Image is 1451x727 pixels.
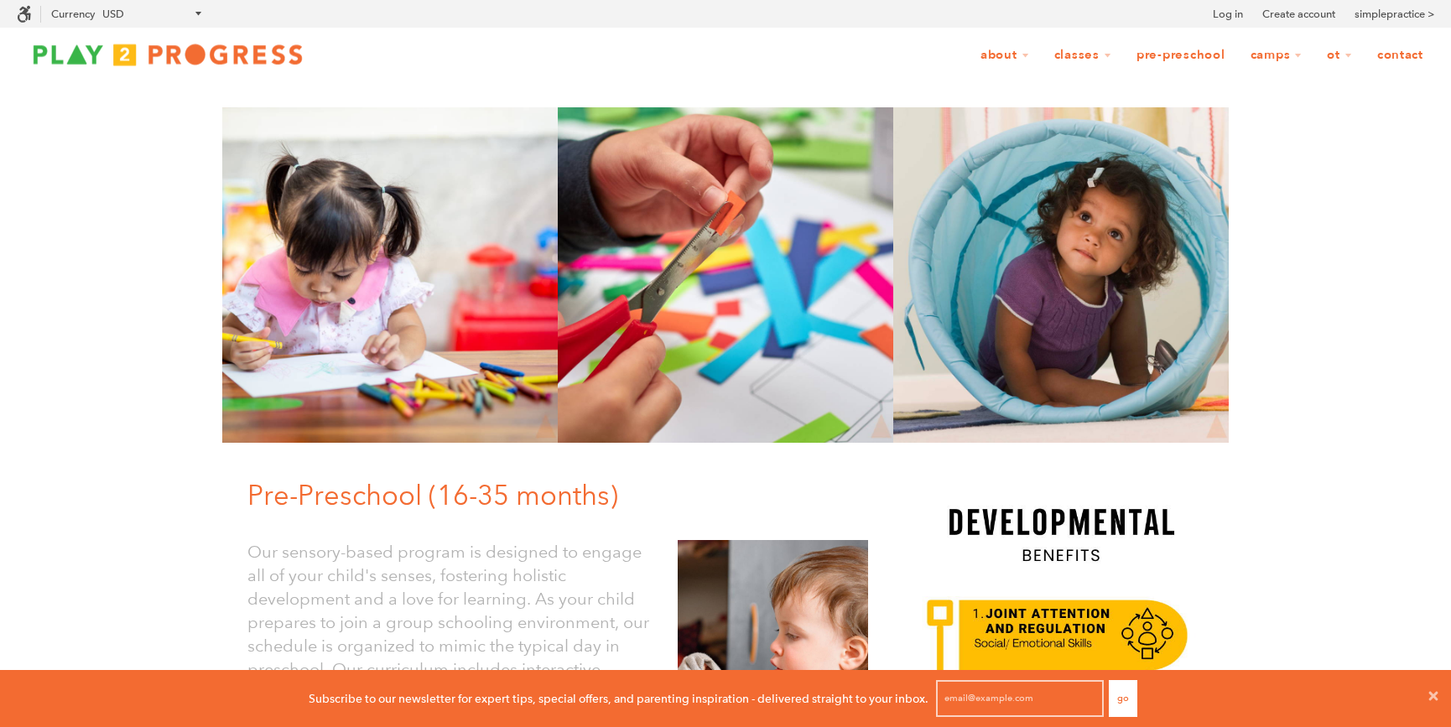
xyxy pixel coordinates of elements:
[1262,6,1335,23] a: Create account
[970,39,1040,71] a: About
[51,8,95,20] label: Currency
[1109,680,1137,717] button: Go
[17,38,319,71] img: Play2Progress logo
[1126,39,1236,71] a: Pre-Preschool
[309,689,928,708] p: Subscribe to our newsletter for expert tips, special offers, and parenting inspiration - delivere...
[1316,39,1363,71] a: OT
[1043,39,1122,71] a: Classes
[1240,39,1313,71] a: Camps
[247,476,881,515] h1: Pre-Preschool (16-35 months)
[1366,39,1434,71] a: Contact
[936,680,1104,717] input: email@example.com
[1355,6,1434,23] a: simplepractice >
[1213,6,1243,23] a: Log in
